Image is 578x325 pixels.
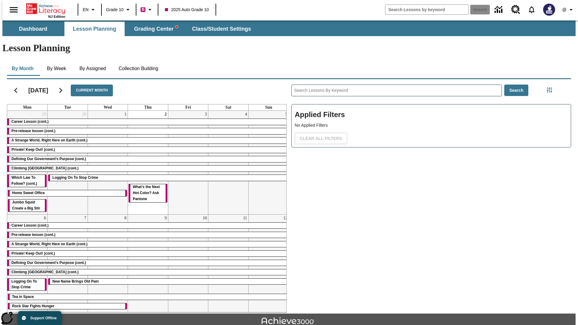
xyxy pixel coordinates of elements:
[41,111,47,118] a: September 29, 2025
[385,5,468,14] input: search field
[11,175,37,186] span: Which Law To Follow? (cont.)
[7,128,289,134] div: Pre-release lesson (cont.)
[163,215,168,222] a: October 9, 2025
[176,26,178,28] svg: writing assistant alert
[165,7,209,13] span: 2025 Auto Grade 10
[2,42,576,54] h1: Lesson Planning
[123,215,128,222] a: October 8, 2025
[7,279,47,291] div: Logging On To Stop Crime
[52,279,99,283] span: New Name Brings Old Pain
[539,2,559,17] button: Select a new avatar
[83,215,88,222] a: October 7, 2025
[543,4,555,16] img: Avatar
[2,77,287,313] div: Calendar
[7,61,39,76] button: By Month
[7,119,289,125] div: Career Lesson (cont.)
[2,20,576,36] div: SubNavbar
[5,1,23,19] button: Open side menu
[28,87,48,94] h2: [DATE]
[121,312,128,320] a: October 15, 2025
[504,85,529,96] button: Search
[161,312,168,320] a: October 16, 2025
[48,111,88,214] td: September 30, 2025
[138,4,156,15] button: Boost Class color is violet red. Change class color
[88,214,128,312] td: October 8, 2025
[11,223,48,227] span: Career Lesson (cont.)
[7,260,289,266] div: Defining Our Government's Purpose (cont.)
[71,85,113,96] button: Current Month
[22,104,33,110] a: Monday
[48,279,289,285] div: New Name Brings Old Pain
[80,4,99,15] button: Language: EN, Select a language
[284,111,289,118] a: October 5, 2025
[11,279,37,289] span: Logging On To Stop Crime
[7,166,289,172] div: Climbing Mount Tai (cont.)
[7,147,289,153] div: Private! Keep Out! (cont.)
[543,84,555,96] button: Filters Side menu
[7,175,47,187] div: Which Law To Follow? (cont.)
[295,122,568,128] p: No Applied Filters
[163,111,168,118] a: October 2, 2025
[11,166,79,170] span: Climbing Mount Tai (cont.)
[133,185,160,201] span: What's the Next Hot Color? Ask Pantone
[291,104,571,147] div: Applied Filters
[88,111,128,214] td: October 1, 2025
[12,304,54,308] span: Rock Star Fights Hunger
[7,269,289,275] div: Climbing Mount Tai (cont.)
[126,22,186,36] button: Grading Center
[123,111,128,118] a: October 1, 2025
[26,3,65,15] a: Home
[491,2,508,18] a: Data Center
[11,242,88,246] span: A Strange World, Right Here on Earth (cont.)
[53,83,68,98] button: Next
[8,200,47,212] div: Jumbo Squid Create a Big Stir
[12,200,40,210] span: Jumbo Squid Create a Big Stir
[264,104,273,110] a: Sunday
[106,7,123,13] span: Grade 10
[63,104,72,110] a: Tuesday
[168,214,208,312] td: October 10, 2025
[11,261,86,265] span: Defining Our Government's Purpose (cont.)
[192,26,251,32] span: Class/Student Settings
[11,251,55,255] span: Private! Keep Out! (cont.)
[83,7,89,13] span: EN
[201,312,208,320] a: October 17, 2025
[81,312,88,320] a: October 14, 2025
[248,214,289,312] td: October 12, 2025
[524,2,539,17] a: Notifications
[242,312,248,320] a: October 18, 2025
[559,4,578,15] button: Profile/Settings
[204,111,208,118] a: October 3, 2025
[48,214,88,312] td: October 7, 2025
[7,156,289,162] div: Defining Our Government's Purpose (cont.)
[143,104,153,110] a: Thursday
[292,85,502,96] input: Search Lessons By Keyword
[7,138,289,144] div: A Strange World, Right Here on Earth (cont.)
[128,111,168,214] td: October 2, 2025
[48,175,289,181] div: Logging On To Stop Crime
[11,129,55,133] span: Pre-release lesson (cont.)
[26,2,65,18] div: Home
[282,312,289,320] a: October 19, 2025
[7,111,48,214] td: September 29, 2025
[187,22,256,36] button: Class/Student Settings
[30,316,57,320] span: Support Offline
[64,22,125,36] button: Lesson Planning
[2,22,256,36] div: SubNavbar
[7,251,289,257] div: Private! Keep Out! (cont.)
[129,184,167,202] div: What's the Next Hot Color? Ask Pantone
[52,175,98,180] span: Logging On To Stop Crime
[8,303,127,309] div: Rock Star Fights Hunger
[81,111,88,118] a: September 30, 2025
[208,111,249,214] td: October 4, 2025
[11,233,55,237] span: Pre-release lesson (cont.)
[184,104,192,110] a: Friday
[208,214,249,312] td: October 11, 2025
[73,26,116,32] span: Lesson Planning
[102,104,113,110] a: Wednesday
[18,311,61,325] button: Support Offline
[8,294,288,300] div: Tea in Space
[562,7,566,13] span: @
[242,215,248,222] a: October 11, 2025
[3,22,63,36] button: Dashboard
